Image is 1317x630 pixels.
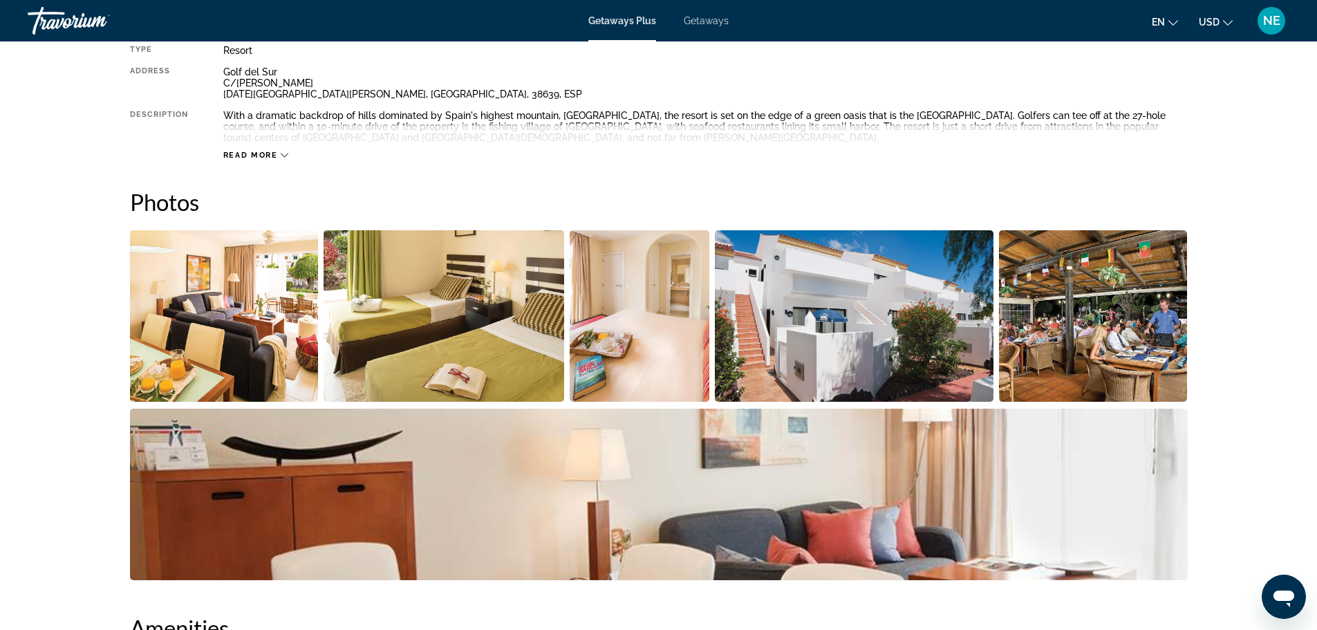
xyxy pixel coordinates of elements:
button: User Menu [1253,6,1289,35]
button: Open full-screen image slider [130,408,1188,581]
button: Open full-screen image slider [324,230,564,402]
button: Open full-screen image slider [999,230,1188,402]
span: NE [1263,14,1280,28]
button: Open full-screen image slider [715,230,993,402]
div: With a dramatic backdrop of hills dominated by Spain's highest mountain, [GEOGRAPHIC_DATA], the r... [223,110,1188,143]
span: Read more [223,151,278,160]
h2: Photos [130,188,1188,216]
span: en [1152,17,1165,28]
a: Getaways Plus [588,15,656,26]
button: Open full-screen image slider [130,230,319,402]
div: Type [130,45,189,56]
span: USD [1199,17,1220,28]
button: Read more [223,150,289,160]
button: Change language [1152,12,1178,32]
iframe: Buton lansare fereastră mesagerie [1262,575,1306,619]
a: Getaways [684,15,729,26]
div: Address [130,66,189,100]
div: Golf del Sur C/[PERSON_NAME] [DATE][GEOGRAPHIC_DATA][PERSON_NAME], [GEOGRAPHIC_DATA], 38639, ESP [223,66,1188,100]
div: Description [130,110,189,143]
a: Travorium [28,3,166,39]
button: Change currency [1199,12,1233,32]
div: Resort [223,45,1188,56]
button: Open full-screen image slider [570,230,710,402]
